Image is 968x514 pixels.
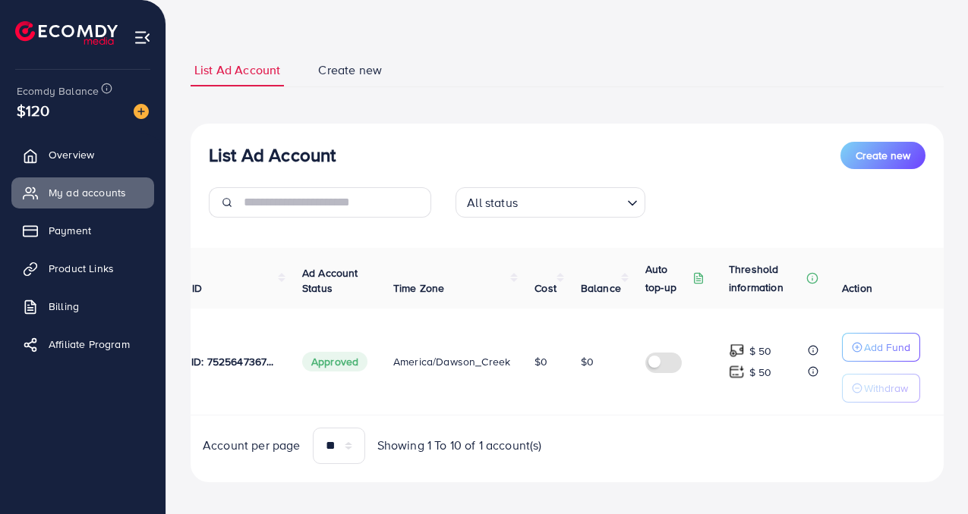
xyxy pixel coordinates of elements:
[749,363,772,381] p: $ 50
[11,253,154,284] a: Product Links
[209,144,336,166] h3: List Ad Account
[377,437,542,454] span: Showing 1 To 10 of 1 account(s)
[581,281,621,296] span: Balance
[534,281,557,296] span: Cost
[49,299,79,314] span: Billing
[645,260,689,296] p: Auto top-up
[864,338,910,356] p: Add Fund
[842,333,920,362] button: Add Fund
[464,192,521,214] span: All status
[302,352,367,371] span: Approved
[203,437,301,454] span: Account per page
[15,21,118,45] img: logo
[534,354,547,369] span: $0
[456,187,645,218] div: Search for option
[856,148,910,163] span: Create new
[302,265,358,296] span: Ad Account Status
[729,343,745,359] img: top-up amount
[49,223,91,238] span: Payment
[393,281,444,296] span: Time Zone
[842,374,920,403] button: Withdraw
[842,281,872,296] span: Action
[522,189,621,214] input: Search for option
[581,354,594,369] span: $0
[150,281,203,296] span: Your BC ID
[134,104,149,119] img: image
[318,61,382,79] span: Create new
[49,185,126,200] span: My ad accounts
[49,337,130,352] span: Affiliate Program
[11,215,154,246] a: Payment
[729,364,745,380] img: top-up amount
[749,342,772,360] p: $ 50
[903,446,957,503] iframe: Chat
[49,261,114,276] span: Product Links
[11,291,154,321] a: Billing
[17,83,99,99] span: Ecomdy Balance
[11,329,154,359] a: Affiliate Program
[393,354,510,369] span: America/Dawson_Creek
[864,379,908,397] p: Withdraw
[191,353,278,371] p: ID: 7525647367300120593
[194,61,280,79] span: List Ad Account
[840,142,925,169] button: Create new
[11,177,154,208] a: My ad accounts
[11,139,154,170] a: Overview
[134,29,151,46] img: menu
[49,147,94,162] span: Overview
[729,260,803,296] p: Threshold information
[17,99,50,121] span: $120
